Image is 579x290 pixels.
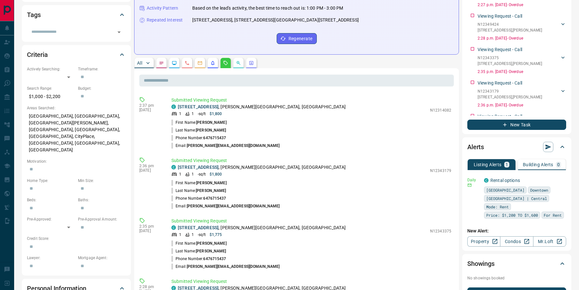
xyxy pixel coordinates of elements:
[430,107,451,113] p: N12314082
[27,47,126,62] div: Criteria
[474,162,502,167] p: Listing Alerts
[27,91,75,102] p: $1,000 - $2,200
[187,143,280,148] span: [PERSON_NAME][EMAIL_ADDRESS][DOMAIN_NAME]
[27,255,75,261] p: Lawyer:
[478,102,566,108] p: 2:36 p.m. [DATE] - Overdue
[478,80,522,86] p: Viewing Request - Call
[478,20,566,34] div: N12349424[STREET_ADDRESS],[PERSON_NAME]
[27,105,126,111] p: Areas Searched:
[486,187,524,193] span: [GEOGRAPHIC_DATA]
[171,135,226,141] p: Phone Number:
[192,5,343,12] p: Based on the lead's activity, the best time to reach out is: 1:00 PM - 3:00 PM
[27,7,126,23] div: Tags
[27,236,126,241] p: Credit Score:
[171,203,280,209] p: Email:
[171,127,226,133] p: Last Name:
[27,159,126,164] p: Motivation:
[192,171,194,177] p: 1
[196,241,226,246] span: [PERSON_NAME]
[197,60,203,66] svg: Emails
[147,5,178,12] p: Activity Pattern
[27,197,75,203] p: Beds:
[478,13,522,20] p: Viewing Request - Call
[27,111,126,155] p: [GEOGRAPHIC_DATA], [GEOGRAPHIC_DATA], [GEOGRAPHIC_DATA][PERSON_NAME], [GEOGRAPHIC_DATA], [GEOGRAP...
[223,60,228,66] svg: Requests
[198,232,206,238] p: - sqft
[478,27,542,33] p: [STREET_ADDRESS] , [PERSON_NAME]
[139,229,162,233] p: [DATE]
[236,60,241,66] svg: Opportunities
[179,232,181,238] p: 1
[78,178,126,184] p: Min Size:
[430,168,451,174] p: N12343179
[486,212,538,218] span: Price: $1,200 TO $1,600
[178,224,346,231] p: , [PERSON_NAME][GEOGRAPHIC_DATA], [GEOGRAPHIC_DATA]
[478,54,566,68] div: N12343375[STREET_ADDRESS],[PERSON_NAME]
[171,248,226,254] p: Last Name:
[478,35,566,41] p: 2:28 p.m. [DATE] - Overdue
[139,108,162,112] p: [DATE]
[171,143,280,149] p: Email:
[486,204,509,210] span: Mode: Rent
[467,183,472,187] svg: Email
[467,236,500,247] a: Property
[139,224,162,229] p: 2:35 pm
[210,60,215,66] svg: Listing Alerts
[210,111,222,117] p: $1,800
[484,178,488,183] div: condos.ca
[27,216,75,222] p: Pre-Approved:
[178,225,219,230] a: [STREET_ADDRESS]
[203,257,226,261] span: 6476715437
[27,10,40,20] h2: Tags
[27,178,75,184] p: Home Type:
[478,88,542,94] p: N12343179
[486,195,547,202] span: [GEOGRAPHIC_DATA] | Central
[478,61,542,67] p: [STREET_ADDRESS] , [PERSON_NAME]
[78,86,126,91] p: Budget:
[171,195,226,201] p: Phone Number:
[27,66,75,72] p: Actively Searching:
[187,264,280,269] span: [PERSON_NAME][EMAIL_ADDRESS][DOMAIN_NAME]
[478,22,542,27] p: N12349424
[478,46,522,53] p: Viewing Request - Call
[27,86,75,91] p: Search Range:
[557,162,560,167] p: 0
[178,164,346,171] p: , [PERSON_NAME][GEOGRAPHIC_DATA], [GEOGRAPHIC_DATA]
[249,60,254,66] svg: Agent Actions
[178,104,346,110] p: , [PERSON_NAME][GEOGRAPHIC_DATA], [GEOGRAPHIC_DATA]
[171,120,227,125] p: First Name:
[147,17,183,23] p: Repeated Interest
[478,94,542,100] p: [STREET_ADDRESS] , [PERSON_NAME]
[196,249,226,253] span: [PERSON_NAME]
[178,165,219,170] a: [STREET_ADDRESS]
[171,278,451,285] p: Submitted Viewing Request
[478,69,566,75] p: 2:35 p.m. [DATE] - Overdue
[478,113,522,120] p: Viewing Request - Call
[171,240,227,246] p: First Name:
[533,236,566,247] a: Mr.Loft
[506,162,508,167] p: 1
[430,228,451,234] p: N12343375
[478,87,566,101] div: N12343179[STREET_ADDRESS],[PERSON_NAME]
[139,285,162,289] p: 2:28 pm
[185,60,190,66] svg: Calls
[78,66,126,72] p: Timeframe:
[171,264,280,269] p: Email:
[179,111,181,117] p: 1
[277,33,317,44] button: Regenerate
[198,171,206,177] p: - sqft
[178,104,219,109] a: [STREET_ADDRESS]
[171,165,176,169] div: condos.ca
[171,188,226,194] p: Last Name:
[171,218,451,224] p: Submitted Viewing Request
[78,197,126,203] p: Baths:
[467,177,480,183] p: Daily
[544,212,562,218] span: For Rent
[196,181,226,185] span: [PERSON_NAME]
[467,275,566,281] p: No showings booked
[159,60,164,66] svg: Notes
[171,225,176,230] div: condos.ca
[139,103,162,108] p: 2:37 pm
[467,228,566,234] p: New Alert:
[192,232,194,238] p: 1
